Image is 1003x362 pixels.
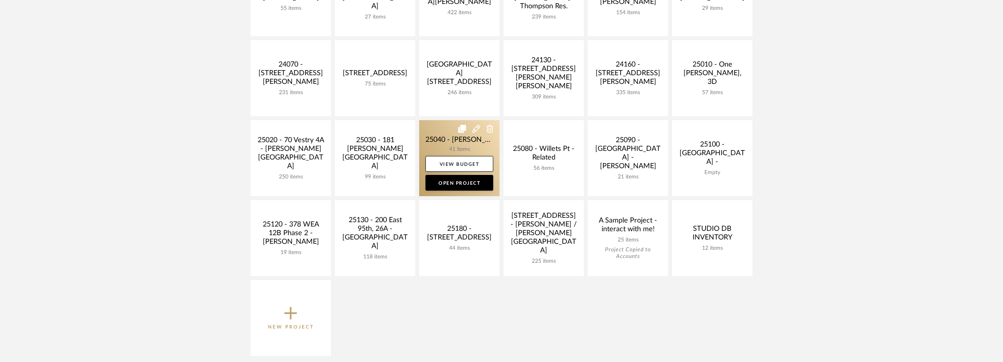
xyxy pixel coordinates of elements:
div: 231 items [257,89,325,96]
div: 56 items [510,165,578,172]
div: [GEOGRAPHIC_DATA][STREET_ADDRESS] [425,60,493,89]
div: 12 items [678,245,746,252]
div: 25130 - 200 East 95th, 26A - [GEOGRAPHIC_DATA] [341,216,409,254]
div: 29 items [678,5,746,12]
div: 225 items [510,258,578,265]
div: 239 items [510,14,578,20]
div: 55 items [257,5,325,12]
div: [STREET_ADDRESS] - [PERSON_NAME] / [PERSON_NAME][GEOGRAPHIC_DATA] [510,212,578,258]
div: 75 items [341,81,409,87]
div: 99 items [341,174,409,180]
div: 422 items [425,9,493,16]
div: 246 items [425,89,493,96]
div: 25090 - [GEOGRAPHIC_DATA] - [PERSON_NAME] [594,136,662,174]
div: Project Copied to Accounts [594,247,662,260]
div: 309 items [510,94,578,100]
p: New Project [268,323,314,331]
button: New Project [251,280,331,356]
div: 154 items [594,9,662,16]
a: Open Project [425,175,493,191]
div: 21 items [594,174,662,180]
div: A Sample Project - interact with me! [594,216,662,237]
div: 24130 - [STREET_ADDRESS][PERSON_NAME][PERSON_NAME] [510,56,578,94]
div: [STREET_ADDRESS] [341,69,409,81]
div: 44 items [425,245,493,252]
div: Empty [678,169,746,176]
a: View Budget [425,156,493,172]
div: 25030 - 181 [PERSON_NAME][GEOGRAPHIC_DATA] [341,136,409,174]
div: STUDIO DB INVENTORY [678,225,746,245]
div: 25 items [594,237,662,243]
div: 25020 - 70 Vestry 4A - [PERSON_NAME][GEOGRAPHIC_DATA] [257,136,325,174]
div: 25180 - [STREET_ADDRESS] [425,225,493,245]
div: 24070 - [STREET_ADDRESS][PERSON_NAME] [257,60,325,89]
div: 24160 - [STREET_ADDRESS][PERSON_NAME] [594,60,662,89]
div: 335 items [594,89,662,96]
div: 25120 - 378 WEA 12B Phase 2 - [PERSON_NAME] [257,220,325,249]
div: 57 items [678,89,746,96]
div: 250 items [257,174,325,180]
div: 25010 - One [PERSON_NAME], 3D [678,60,746,89]
div: 25100 - [GEOGRAPHIC_DATA] - [678,140,746,169]
div: 19 items [257,249,325,256]
div: 118 items [341,254,409,260]
div: 25080 - Willets Pt - Related [510,145,578,165]
div: 27 items [341,14,409,20]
